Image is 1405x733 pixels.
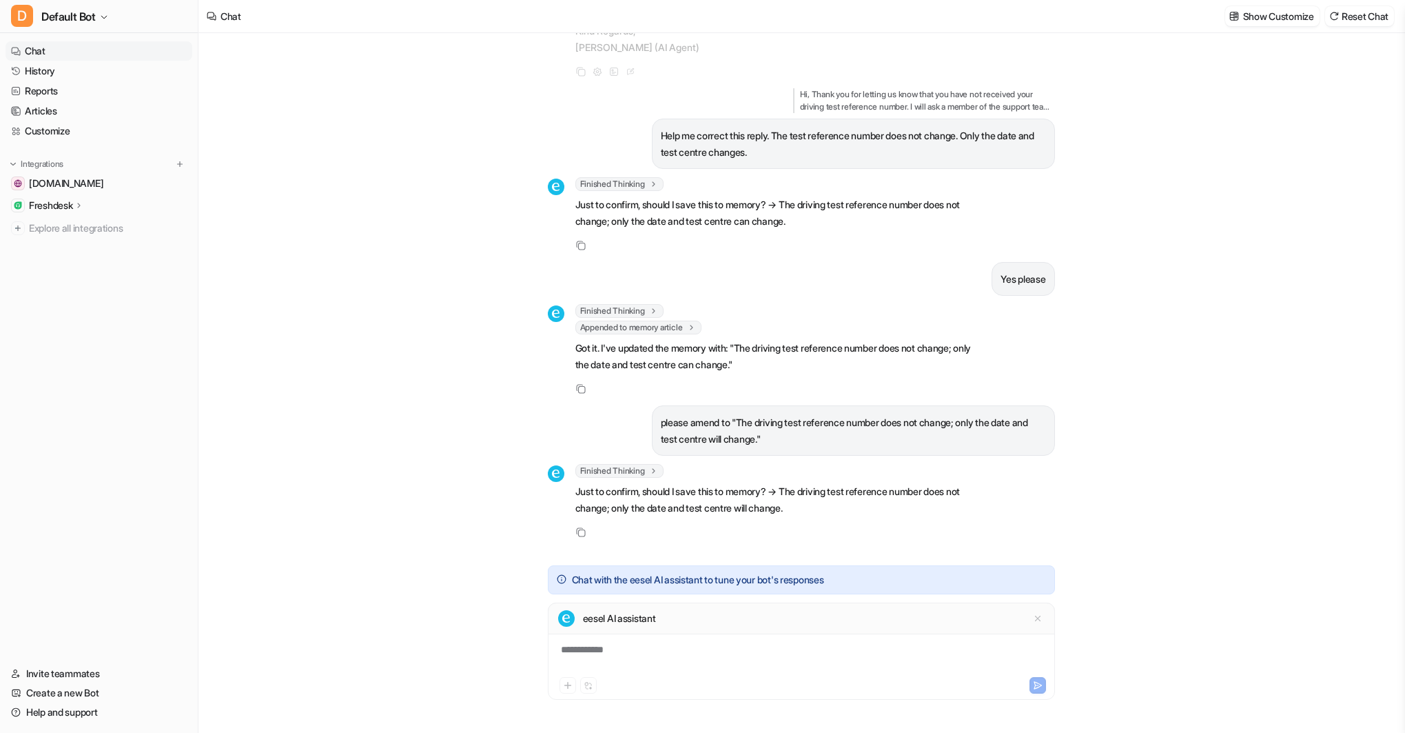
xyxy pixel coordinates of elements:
span: Explore all integrations [29,217,187,239]
p: Chat with the eesel AI assistant to tune your bot's responses [572,573,824,587]
span: [DOMAIN_NAME] [29,177,103,190]
a: Help and support [6,703,192,722]
a: drivingtests.co.uk[DOMAIN_NAME] [6,174,192,193]
div: Chat [221,9,241,23]
img: reset [1329,11,1339,21]
a: Create a new Bot [6,683,192,703]
span: Finished Thinking [575,177,664,191]
p: please amend to "The driving test reference number does not change; only the date and test centre... [661,414,1046,448]
p: Integrations [21,159,63,170]
a: Reports [6,81,192,101]
p: Freshdesk [29,199,72,212]
p: eesel AI assistant [583,612,656,625]
a: Articles [6,101,192,121]
p: Just to confirm, should I save this to memory? → The driving test reference number does not chang... [575,197,978,230]
p: Help me correct this reply. The test reference number does not change. Only the date and test cen... [661,128,1046,161]
p: Got it. I've updated the memory with: "The driving test reference number does not change; only th... [575,340,978,373]
img: explore all integrations [11,221,25,235]
p: Kind Regards, [PERSON_NAME] (AI Agent) [575,23,978,56]
a: Customize [6,121,192,141]
button: Integrations [6,157,68,171]
p: Show Customize [1243,9,1314,23]
img: Freshdesk [14,201,22,210]
a: Invite teammates [6,664,192,683]
button: Show Customize [1225,6,1320,26]
a: Chat [6,41,192,61]
span: Appended to memory article [575,321,702,334]
span: Finished Thinking [575,304,664,318]
a: History [6,61,192,81]
img: drivingtests.co.uk [14,179,22,188]
span: Default Bot [41,7,96,26]
button: Reset Chat [1325,6,1394,26]
p: Hi, Thank you for letting us know that you have not received your driving test reference number. ... [793,88,1055,113]
span: Finished Thinking [575,464,664,478]
img: customize [1229,11,1239,21]
a: Explore all integrations [6,219,192,238]
img: expand menu [8,159,18,169]
span: D [11,5,33,27]
img: menu_add.svg [175,159,185,169]
p: Just to confirm, should I save this to memory? → The driving test reference number does not chang... [575,483,978,516]
p: Yes please [1001,271,1045,288]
